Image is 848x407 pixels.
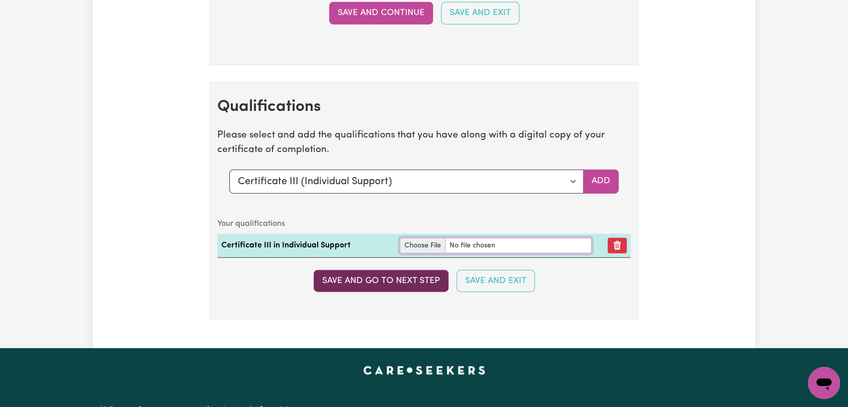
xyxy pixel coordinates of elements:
caption: Your qualifications [217,214,631,234]
button: Save and Exit [441,2,519,24]
button: Save and Continue [329,2,433,24]
iframe: Button to launch messaging window [808,367,840,399]
button: Add selected qualification [583,170,619,194]
h2: Qualifications [217,97,631,116]
td: Certificate III in Individual Support [217,234,396,258]
button: Save and go to next step [314,270,449,292]
button: Remove qualification [608,238,627,253]
button: Save and Exit [457,270,535,292]
a: Careseekers home page [363,366,485,374]
p: Please select and add the qualifications that you have along with a digital copy of your certific... [217,128,631,158]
